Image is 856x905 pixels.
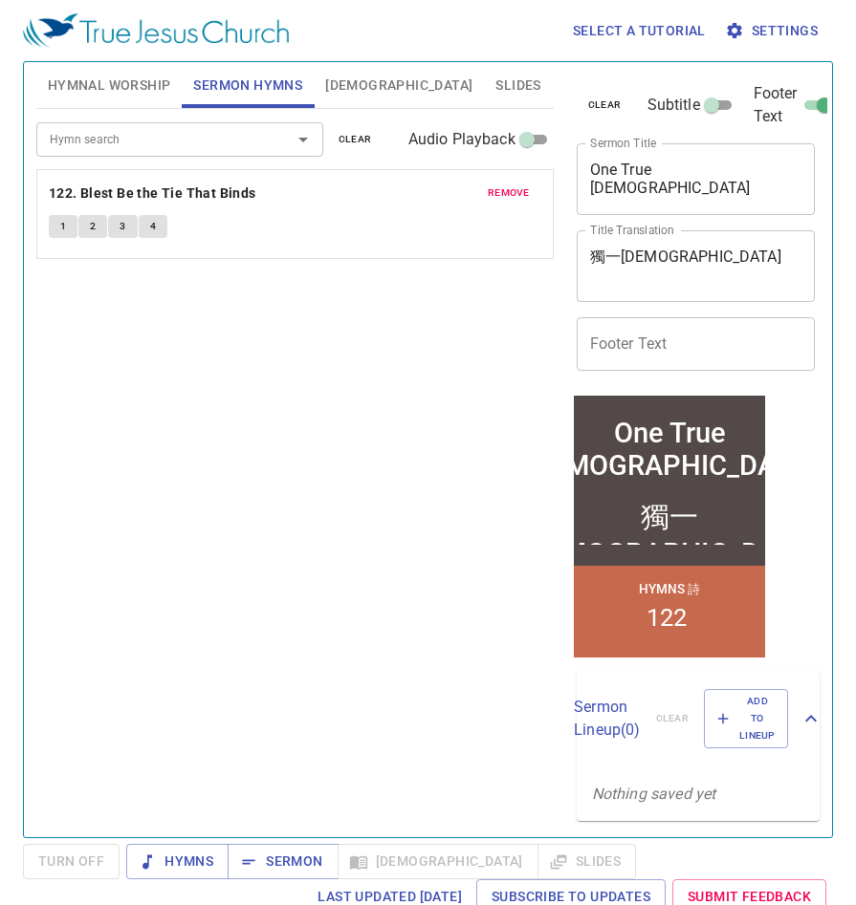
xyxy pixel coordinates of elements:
[569,391,770,662] iframe: from-child
[573,19,706,43] span: Select a tutorial
[574,696,640,742] p: Sermon Lineup ( 0 )
[139,215,167,238] button: 4
[592,785,716,803] i: Nothing saved yet
[108,215,137,238] button: 3
[588,97,622,114] span: clear
[325,74,472,97] span: [DEMOGRAPHIC_DATA]
[495,74,540,97] span: Slides
[49,215,77,238] button: 1
[729,19,818,43] span: Settings
[590,248,802,284] textarea: 獨一[DEMOGRAPHIC_DATA]
[488,184,530,202] span: remove
[327,128,384,151] button: clear
[77,212,118,241] li: 122
[49,182,256,205] b: 122. Blest Be the Tie That Binds
[70,190,131,207] p: Hymns 詩
[577,670,820,768] div: Sermon Lineup(0)clearAdd to Lineup
[704,689,788,749] button: Add to Lineup
[716,693,776,745] span: Add to Lineup
[126,844,229,879] button: Hymns
[60,218,66,235] span: 1
[48,74,171,97] span: Hymnal Worship
[243,850,322,873] span: Sermon
[193,74,302,97] span: Sermon Hymns
[476,182,541,205] button: remove
[150,218,156,235] span: 4
[565,13,713,49] button: Select a tutorial
[754,82,798,128] span: Footer Text
[339,131,372,148] span: clear
[228,844,338,879] button: Sermon
[721,13,825,49] button: Settings
[408,128,516,151] span: Audio Playback
[647,94,700,117] span: Subtitle
[90,218,96,235] span: 2
[290,126,317,153] button: Open
[78,215,107,238] button: 2
[577,94,633,117] button: clear
[590,161,802,197] textarea: One True [DEMOGRAPHIC_DATA]
[49,182,259,205] button: 122. Blest Be the Tie That Binds
[120,218,125,235] span: 3
[142,850,213,873] span: Hymns
[23,13,289,48] img: True Jesus Church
